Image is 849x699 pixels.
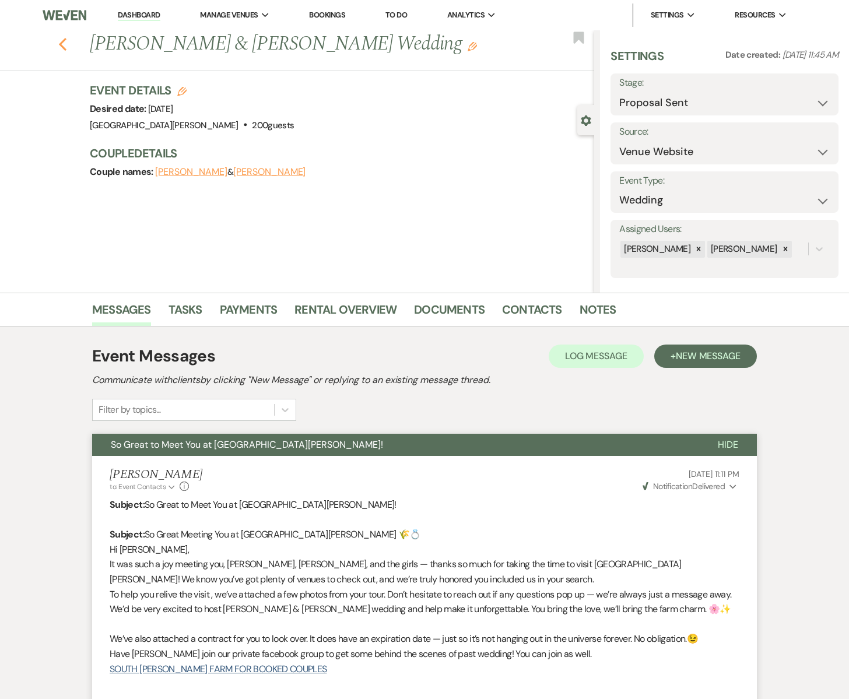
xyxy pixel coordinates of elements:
p: Have [PERSON_NAME] join our private facebook group to get some behind the scenes of past wedding!... [110,647,739,662]
span: & [155,166,306,178]
span: [DATE] 11:45 AM [783,49,839,61]
span: Delivered [643,481,725,491]
button: [PERSON_NAME] [233,167,306,177]
span: Log Message [565,350,627,362]
h5: [PERSON_NAME] [110,468,202,482]
h1: [PERSON_NAME] & [PERSON_NAME] Wedding [90,30,489,58]
span: Couple names: [90,166,155,178]
button: So Great to Meet You at [GEOGRAPHIC_DATA][PERSON_NAME]! [92,434,699,456]
label: Source: [619,124,830,140]
h3: Settings [611,48,664,73]
div: [PERSON_NAME] [620,241,692,258]
a: To Do [385,10,407,20]
span: Analytics [447,9,485,21]
a: Payments [220,300,278,326]
a: Messages [92,300,151,326]
div: Filter by topics... [99,403,161,417]
span: New Message [676,350,741,362]
a: Dashboard [118,10,160,21]
p: To help you relive the visit , we’ve attached a few photos from your tour. Don’t hesitate to reac... [110,587,739,602]
p: It was such a joy meeting you, [PERSON_NAME], [PERSON_NAME], and the girls — thanks so much for t... [110,557,739,586]
a: Rental Overview [294,300,397,326]
span: So Great to Meet You at [GEOGRAPHIC_DATA][PERSON_NAME]! [111,438,383,451]
span: [DATE] [148,103,173,115]
span: Desired date: [90,103,148,115]
a: Bookings [309,10,345,20]
span: [GEOGRAPHIC_DATA][PERSON_NAME] [90,120,238,131]
a: Documents [414,300,485,326]
button: Log Message [549,345,644,368]
button: Hide [699,434,757,456]
p: We’ve also attached a contract for you to look over. It does have an expiration date — just so it... [110,631,739,647]
span: to: Event Contacts [110,482,166,491]
strong: Subject: [110,528,145,540]
label: Assigned Users: [619,221,830,238]
label: Event Type: [619,173,830,189]
span: Resources [735,9,775,21]
a: Notes [580,300,616,326]
p: We’d be very excited to host [PERSON_NAME] & [PERSON_NAME] wedding and help make it unforgettable... [110,602,739,617]
h3: Event Details [90,82,294,99]
span: Notification [653,481,692,491]
button: Edit [468,41,477,51]
button: to: Event Contacts [110,482,177,492]
p: Hi [PERSON_NAME], [110,542,739,557]
span: Manage Venues [200,9,258,21]
button: Close lead details [581,114,591,125]
p: So Great to Meet You at [GEOGRAPHIC_DATA][PERSON_NAME]! [110,497,739,512]
button: +New Message [654,345,757,368]
p: So Great Meeting You at [GEOGRAPHIC_DATA][PERSON_NAME] 🌾💍 [110,527,739,542]
strong: Subject: [110,498,145,511]
label: Stage: [619,75,830,92]
h3: Couple Details [90,145,583,161]
a: Contacts [502,300,562,326]
a: Tasks [169,300,202,326]
a: SOUTH [PERSON_NAME] FARM FOR BOOKED COUPLES [110,663,327,675]
span: Hide [718,438,738,451]
h2: Communicate with clients by clicking "New Message" or replying to an existing message thread. [92,373,757,387]
button: [PERSON_NAME] [155,167,227,177]
span: 200 guests [252,120,294,131]
img: Weven Logo [43,3,86,27]
button: NotificationDelivered [641,480,739,493]
h1: Event Messages [92,344,215,368]
div: [PERSON_NAME] [707,241,779,258]
span: Settings [651,9,684,21]
span: [DATE] 11:11 PM [689,469,739,479]
span: Date created: [725,49,783,61]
